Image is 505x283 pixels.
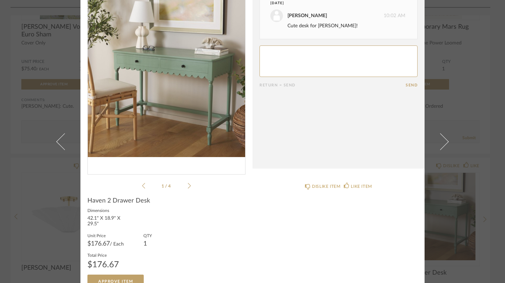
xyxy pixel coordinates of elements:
div: [DATE] [270,1,392,6]
label: QTY [143,233,152,238]
span: / [165,184,168,188]
span: 1 [162,184,165,188]
div: Cute desk for [PERSON_NAME]! [287,22,405,30]
span: 4 [168,184,172,188]
div: LIKE ITEM [351,183,372,190]
button: Send [406,83,418,87]
div: 10:02 AM [270,9,405,22]
div: $176.67 [87,261,119,269]
div: 1 [143,241,152,247]
div: [PERSON_NAME] [287,12,327,20]
div: DISLIKE ITEM [312,183,340,190]
label: Dimensions [87,207,129,213]
label: Unit Price [87,233,124,238]
div: 42.1" X 18.9" X 29.5" [87,216,129,227]
span: Haven 2 Drawer Desk [87,197,150,205]
div: Return = Send [259,83,406,87]
span: / Each [110,242,124,247]
label: Total Price [87,252,119,258]
span: $176.67 [87,241,110,247]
